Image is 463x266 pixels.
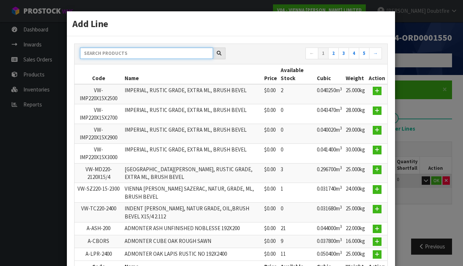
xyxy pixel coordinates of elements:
sup: 3 [340,106,342,111]
a: 5 [359,48,369,59]
td: VW-IMP220X15X2900 [75,124,123,143]
td: 24.000kg [344,183,367,203]
sup: 3 [340,165,342,170]
input: Search products [80,48,213,59]
td: 0.041400m [315,143,344,163]
td: 11 [279,248,315,261]
td: 21 [279,222,315,235]
td: 9 [279,235,315,248]
td: VW-IMP220X15X2500 [75,84,123,104]
th: Cubic [315,64,344,84]
sup: 3 [340,125,342,131]
th: Name [123,64,262,84]
td: VW-MD220-2120X15/4 [75,163,123,183]
th: Available Stock [279,64,315,84]
td: IMPERIAL, RUSTIC GRADE, EXTRA ML, BRUSH BEVEL [123,84,262,104]
td: 28.000kg [344,104,367,124]
td: $0.00 [262,124,279,143]
th: Weight [344,64,367,84]
td: $0.00 [262,84,279,104]
a: 3 [338,48,349,59]
td: ADMONTER CUBE OAK ROUGH SAWN [123,235,262,248]
sup: 3 [340,224,342,229]
td: VIENNA [PERSON_NAME] SAZERAC, NATUR, GRADE, ML, BRUSH BEVEL [123,183,262,203]
sup: 3 [340,86,342,91]
td: A-ASH-200 [75,222,123,235]
a: 4 [349,48,359,59]
td: $0.00 [262,104,279,124]
td: A-LPR-2400 [75,248,123,261]
a: ← [305,48,318,59]
td: 25.000kg [344,203,367,222]
td: IMPERIAL, RUSTIC GRADE, EXTRA ML, BRUSH BEVEL [123,104,262,124]
sup: 3 [340,185,342,190]
td: INDENT [PERSON_NAME], NATUR GRADE, OIL,BRUSH BEVEL X15/4 2.112 [123,203,262,222]
a: 2 [328,48,339,59]
sup: 3 [340,205,342,210]
td: 25.000kg [344,163,367,183]
td: 0.031680m [315,203,344,222]
th: Code [75,64,123,84]
td: $0.00 [262,235,279,248]
td: 0.044000m [315,222,344,235]
td: $0.00 [262,203,279,222]
td: VW-SZ220-15-2300 [75,183,123,203]
td: 29.000kg [344,124,367,143]
sup: 3 [340,237,342,242]
td: 0 [279,143,315,163]
td: $0.00 [262,143,279,163]
td: 0.043470m [315,104,344,124]
td: $0.00 [262,222,279,235]
sup: 3 [340,250,342,255]
td: 3 [279,163,315,183]
sup: 3 [340,145,342,150]
td: A-CBORS [75,235,123,248]
td: VW-IMP220X15X3000 [75,143,123,163]
td: 0.040020m [315,124,344,143]
td: ADMONTER ASH UNFINISHED NOBLESSE 192X200 [123,222,262,235]
td: [GEOGRAPHIC_DATA][PERSON_NAME], RUSTIC GRADE, EXTRA ML, BRUSH BEVEL [123,163,262,183]
td: 25.000kg [344,248,367,261]
td: VW-IMP220X15X2700 [75,104,123,124]
th: Action [367,64,387,84]
td: $0.00 [262,248,279,261]
a: 1 [318,48,329,59]
td: 22.000kg [344,222,367,235]
td: $0.00 [262,183,279,203]
td: $0.00 [262,163,279,183]
td: 0 [279,203,315,222]
h3: Add Line [72,17,390,30]
td: 0.037800m [315,235,344,248]
nav: Page navigation [236,48,382,60]
td: 0.296700m [315,163,344,183]
td: 30.000kg [344,143,367,163]
th: Price [262,64,279,84]
td: 2 [279,84,315,104]
td: 16.000kg [344,235,367,248]
a: → [369,48,382,59]
td: 1 [279,183,315,203]
td: 0.040250m [315,84,344,104]
td: 25.000kg [344,84,367,104]
td: ADMONTER OAK LAPIS RUSTIC NO 192X2400 [123,248,262,261]
td: 0.050400m [315,248,344,261]
td: 0.031740m [315,183,344,203]
td: IMPERIAL, RUSTIC GRADE, EXTRA ML, BRUSH BEVEL [123,124,262,143]
td: VW-TC220-2400 [75,203,123,222]
td: 0 [279,104,315,124]
td: 0 [279,124,315,143]
td: IMPERIAL, RUSTIC GRADE, EXTRA ML, BRUSH BEVEL [123,143,262,163]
